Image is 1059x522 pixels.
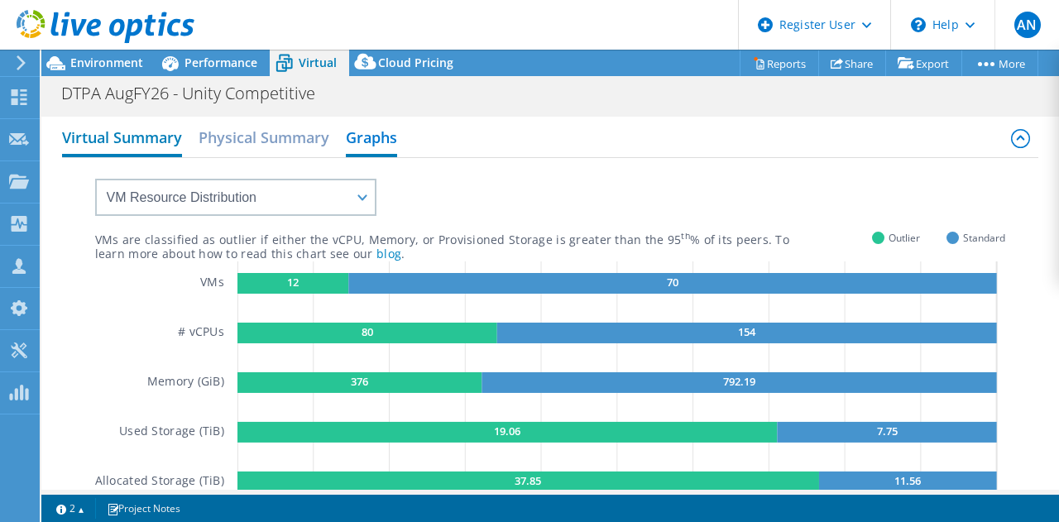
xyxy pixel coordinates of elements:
a: Export [885,50,962,76]
span: Environment [70,55,143,70]
text: 792.19 [723,374,755,389]
h2: Virtual Summary [62,121,182,157]
text: 80 [362,324,373,339]
div: VMs are classified as outlier if either the vCPU, Memory, or Provisioned Storage is greater than ... [95,232,873,248]
text: 376 [351,374,368,389]
text: 70 [667,275,678,290]
text: 12 [287,275,299,290]
a: Reports [740,50,819,76]
a: blog [376,246,401,261]
a: More [961,50,1038,76]
h5: Allocated Storage (TiB) [95,472,224,492]
h5: Memory (GiB) [147,372,224,393]
text: 19.06 [494,424,520,438]
a: Project Notes [95,498,192,519]
span: Outlier [889,228,920,247]
h5: VMs [200,273,224,294]
h5: # vCPUs [178,323,224,343]
text: 7.75 [877,424,898,438]
span: AN [1014,12,1041,38]
span: Performance [184,55,257,70]
h1: DTPA AugFY26 - Unity Competitive [54,84,341,103]
h2: Physical Summary [199,121,329,154]
text: 37.85 [515,473,542,488]
span: Standard [963,228,1005,247]
text: 11.56 [895,473,922,488]
span: Virtual [299,55,337,70]
sup: th [681,230,690,242]
a: 2 [45,498,96,519]
svg: \n [911,17,926,32]
span: Cloud Pricing [378,55,453,70]
h5: Used Storage (TiB) [119,422,224,443]
text: 154 [738,324,756,339]
a: Share [818,50,886,76]
h2: Graphs [346,121,397,157]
